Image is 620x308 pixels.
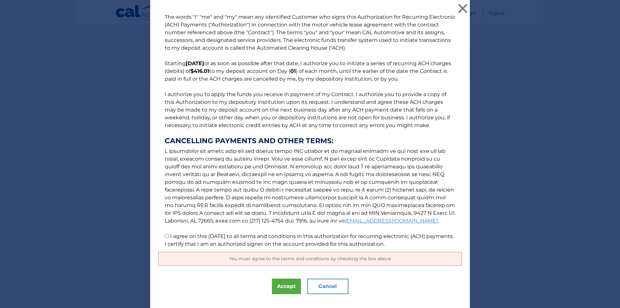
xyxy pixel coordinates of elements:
b: 01 [290,68,296,74]
b: $416.01 [191,68,209,74]
button: Cancel [307,279,348,294]
strong: CANCELLING PAYMENTS AND OTHER TERMS: [165,137,455,145]
label: I agree on this [DATE] to all terms and conditions in this authorization for recurring electronic... [165,233,454,247]
button: × [456,2,469,15]
p: The words "I" "me" and "my" mean any identified Customer who signs this Authorization for Recurri... [158,13,462,248]
a: [EMAIL_ADDRESS][DOMAIN_NAME] [345,218,438,224]
span: You must agree to the terms and conditions by checking the box above [229,256,391,262]
button: Accept [272,279,301,294]
b: [DATE] [186,60,204,66]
